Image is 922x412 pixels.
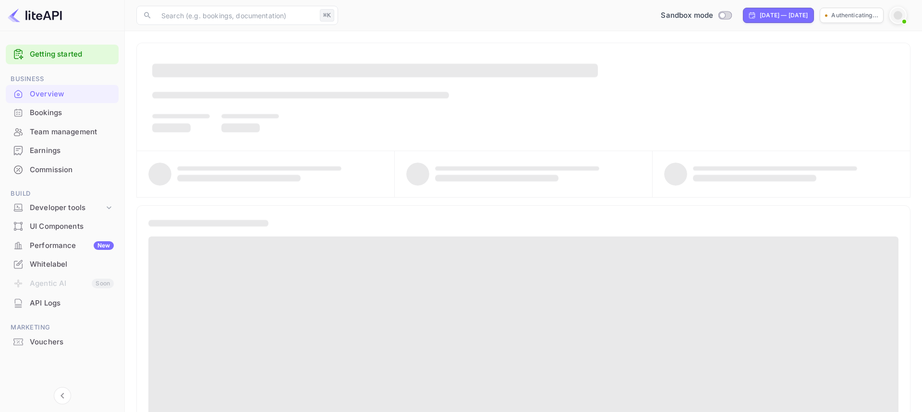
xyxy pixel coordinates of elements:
div: Getting started [6,45,119,64]
div: [DATE] — [DATE] [760,11,808,20]
div: API Logs [6,294,119,313]
div: Bookings [30,107,114,118]
div: UI Components [6,217,119,236]
div: Team management [30,127,114,138]
span: Sandbox mode [661,10,713,21]
div: Vouchers [30,337,114,348]
div: Commission [30,165,114,176]
div: API Logs [30,298,114,309]
a: Whitelabel [6,255,119,273]
button: Collapse navigation [54,387,71,404]
div: Earnings [6,141,119,160]
div: Performance [30,240,114,251]
a: Commission [6,161,119,178]
div: ⌘K [320,9,334,22]
div: Vouchers [6,333,119,352]
div: PerformanceNew [6,236,119,255]
div: Team management [6,123,119,141]
div: New [94,241,114,250]
a: Getting started [30,49,114,60]
a: PerformanceNew [6,236,119,254]
a: Vouchers [6,333,119,351]
a: UI Components [6,217,119,235]
div: Earnings [30,145,114,156]
div: Overview [30,89,114,100]
div: Commission [6,161,119,179]
div: Switch to Production mode [657,10,735,21]
span: Marketing [6,322,119,333]
p: Authenticating... [831,11,878,20]
img: LiteAPI logo [8,8,62,23]
input: Search (e.g. bookings, documentation) [156,6,316,25]
div: Whitelabel [30,259,114,270]
a: Earnings [6,141,119,159]
a: Bookings [6,104,119,121]
div: Bookings [6,104,119,122]
a: API Logs [6,294,119,312]
div: UI Components [30,221,114,232]
div: Developer tools [30,202,104,213]
a: Overview [6,85,119,103]
span: Build [6,188,119,199]
div: Whitelabel [6,255,119,274]
div: Overview [6,85,119,104]
div: Click to change the date range period [743,8,814,23]
a: Team management [6,123,119,141]
div: Developer tools [6,200,119,216]
span: Business [6,74,119,84]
